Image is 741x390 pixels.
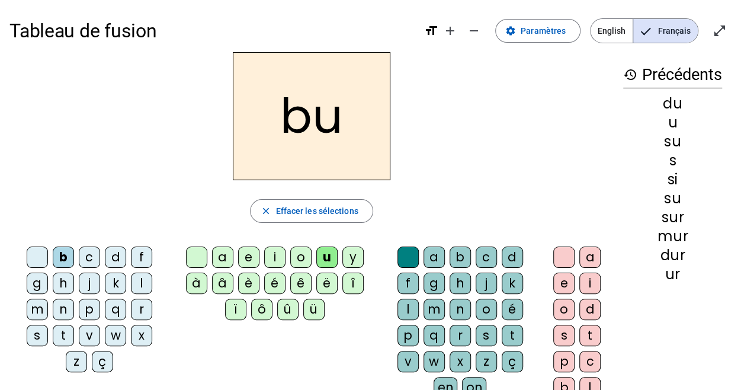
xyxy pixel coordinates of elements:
div: ç [502,351,523,372]
mat-icon: add [443,24,457,38]
div: z [476,351,497,372]
div: ü [303,299,325,320]
div: c [79,247,100,268]
div: s [27,325,48,346]
button: Diminuer la taille de la police [462,19,486,43]
div: v [79,325,100,346]
div: é [502,299,523,320]
div: à [186,273,207,294]
div: r [131,299,152,320]
div: c [579,351,601,372]
div: t [579,325,601,346]
button: Paramètres [495,19,580,43]
div: w [424,351,445,372]
div: ô [251,299,272,320]
div: ç [92,351,113,372]
div: s [623,154,722,168]
div: f [131,247,152,268]
h2: bu [233,52,390,180]
div: v [397,351,419,372]
div: û [277,299,299,320]
div: f [397,273,419,294]
div: si [623,172,722,187]
div: â [212,273,233,294]
div: k [105,273,126,294]
div: b [53,247,74,268]
div: ê [290,273,312,294]
div: m [424,299,445,320]
span: Effacer les sélections [275,204,358,218]
div: du [623,97,722,111]
div: o [476,299,497,320]
div: a [424,247,445,268]
div: j [79,273,100,294]
div: a [212,247,233,268]
div: i [579,273,601,294]
div: i [264,247,286,268]
div: j [476,273,497,294]
mat-icon: settings [505,25,516,36]
div: e [553,273,575,294]
mat-icon: history [623,68,637,82]
div: p [79,299,100,320]
h3: Précédents [623,62,722,88]
div: n [450,299,471,320]
div: t [53,325,74,346]
div: d [105,247,126,268]
div: n [53,299,74,320]
span: Paramètres [521,24,566,38]
div: î [342,273,364,294]
div: p [397,325,419,346]
button: Augmenter la taille de la police [438,19,462,43]
div: l [397,299,419,320]
div: q [424,325,445,346]
button: Effacer les sélections [250,199,373,223]
div: e [238,247,259,268]
h1: Tableau de fusion [9,12,415,50]
div: u [623,116,722,130]
span: English [591,19,633,43]
div: sur [623,210,722,225]
div: s [476,325,497,346]
mat-icon: close [260,206,271,216]
div: a [579,247,601,268]
div: x [450,351,471,372]
div: q [105,299,126,320]
div: o [290,247,312,268]
div: mur [623,229,722,244]
mat-icon: format_size [424,24,438,38]
div: w [105,325,126,346]
div: l [131,273,152,294]
div: t [502,325,523,346]
button: Entrer en plein écran [708,19,732,43]
div: r [450,325,471,346]
div: z [66,351,87,372]
div: ur [623,267,722,282]
div: y [342,247,364,268]
div: s [553,325,575,346]
div: k [502,273,523,294]
div: ï [225,299,246,320]
div: è [238,273,259,294]
div: su [623,135,722,149]
div: o [553,299,575,320]
div: d [502,247,523,268]
div: su [623,191,722,206]
div: h [53,273,74,294]
div: h [450,273,471,294]
mat-button-toggle-group: Language selection [590,18,698,43]
div: m [27,299,48,320]
div: u [316,247,338,268]
div: c [476,247,497,268]
div: dur [623,248,722,263]
div: b [450,247,471,268]
span: Français [633,19,698,43]
div: g [27,273,48,294]
div: g [424,273,445,294]
div: ë [316,273,338,294]
mat-icon: open_in_full [713,24,727,38]
div: é [264,273,286,294]
div: d [579,299,601,320]
div: x [131,325,152,346]
mat-icon: remove [467,24,481,38]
